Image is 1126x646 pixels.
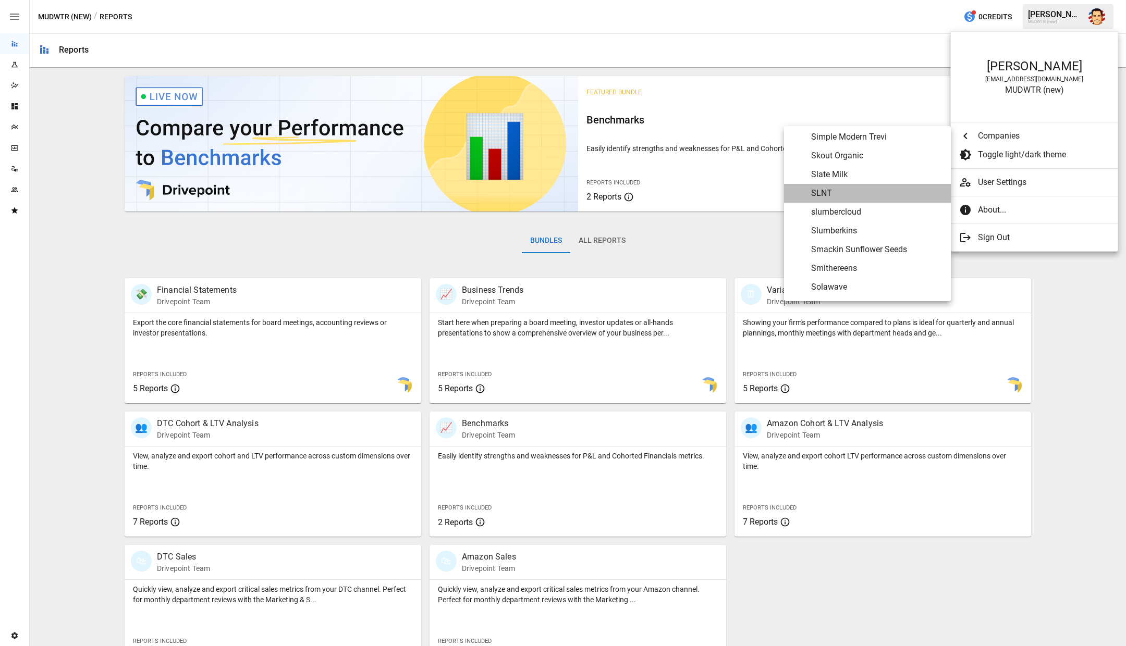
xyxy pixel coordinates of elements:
div: MUDWTR (new) [961,85,1107,95]
span: Sign Out [978,231,1109,244]
span: Slumberkins [811,225,943,237]
span: Toggle light/dark theme [978,148,1109,161]
span: Smithereens [811,262,943,275]
div: [PERSON_NAME] [961,59,1107,73]
span: SLNT [811,187,943,200]
span: slumbercloud [811,206,943,218]
span: Solawave [811,281,943,293]
span: User Settings [978,176,1109,189]
span: Skout Organic [811,150,943,162]
span: Slate Milk [811,168,943,181]
span: Smackin Sunflower Seeds [811,243,943,256]
div: [EMAIL_ADDRESS][DOMAIN_NAME] [961,76,1107,83]
span: About... [978,204,1109,216]
span: Companies [978,130,1109,142]
span: Simple Modern Trevi [811,131,943,143]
